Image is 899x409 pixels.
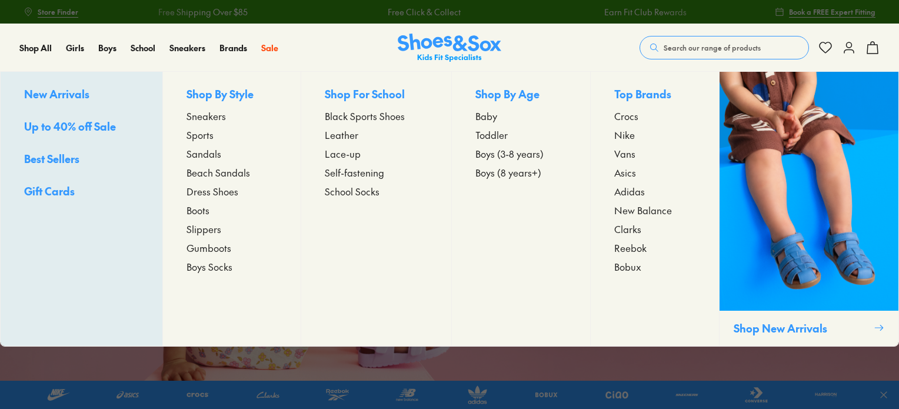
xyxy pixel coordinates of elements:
[24,151,139,169] a: Best Sellers
[614,165,695,179] a: Asics
[187,203,209,217] span: Boots
[66,42,84,54] a: Girls
[261,42,278,54] a: Sale
[325,128,358,142] span: Leather
[614,241,647,255] span: Reebok
[614,86,695,104] p: Top Brands
[325,165,384,179] span: Self-fastening
[24,183,139,201] a: Gift Cards
[475,86,567,104] p: Shop By Age
[325,109,428,123] a: Black Sports Shoes
[386,6,459,18] a: Free Click & Collect
[157,6,246,18] a: Free Shipping Over $85
[187,165,250,179] span: Beach Sandals
[187,203,277,217] a: Boots
[475,109,567,123] a: Baby
[775,1,875,22] a: Book a FREE Expert Fitting
[664,42,761,53] span: Search our range of products
[187,241,277,255] a: Gumboots
[734,320,869,336] p: Shop New Arrivals
[24,87,89,101] span: New Arrivals
[187,184,238,198] span: Dress Shoes
[614,222,641,236] span: Clarks
[187,260,232,274] span: Boys Socks
[719,72,898,346] a: Shop New Arrivals
[187,128,214,142] span: Sports
[475,147,567,161] a: Boys (3-8 years)
[614,260,695,274] a: Bobux
[24,118,139,137] a: Up to 40% off Sale
[614,203,695,217] a: New Balance
[325,184,428,198] a: School Socks
[614,165,636,179] span: Asics
[24,1,78,22] a: Store Finder
[614,222,695,236] a: Clarks
[475,109,497,123] span: Baby
[187,109,277,123] a: Sneakers
[789,6,875,17] span: Book a FREE Expert Fitting
[24,151,79,166] span: Best Sellers
[398,34,501,62] a: Shoes & Sox
[187,147,221,161] span: Sandals
[325,147,428,161] a: Lace-up
[614,260,641,274] span: Bobux
[24,119,116,134] span: Up to 40% off Sale
[187,109,226,123] span: Sneakers
[325,109,405,123] span: Black Sports Shoes
[614,147,635,161] span: Vans
[614,241,695,255] a: Reebok
[187,128,277,142] a: Sports
[614,109,638,123] span: Crocs
[187,86,277,104] p: Shop By Style
[325,128,428,142] a: Leather
[325,86,428,104] p: Shop For School
[187,184,277,198] a: Dress Shoes
[98,42,116,54] a: Boys
[325,147,361,161] span: Lace-up
[187,165,277,179] a: Beach Sandals
[187,222,277,236] a: Slippers
[602,6,685,18] a: Earn Fit Club Rewards
[219,42,247,54] a: Brands
[614,147,695,161] a: Vans
[614,184,645,198] span: Adidas
[720,72,898,311] img: SNS_WEBASSETS_CollectionHero_ShopBoys_1280x1600_2.png
[614,203,672,217] span: New Balance
[187,241,231,255] span: Gumboots
[325,165,428,179] a: Self-fastening
[614,109,695,123] a: Crocs
[38,6,78,17] span: Store Finder
[640,36,809,59] button: Search our range of products
[475,147,544,161] span: Boys (3-8 years)
[475,128,567,142] a: Toddler
[614,128,695,142] a: Nike
[475,165,541,179] span: Boys (8 years+)
[614,128,635,142] span: Nike
[169,42,205,54] a: Sneakers
[24,184,75,198] span: Gift Cards
[475,128,508,142] span: Toddler
[187,260,277,274] a: Boys Socks
[614,184,695,198] a: Adidas
[24,86,139,104] a: New Arrivals
[131,42,155,54] a: School
[187,147,277,161] a: Sandals
[325,184,379,198] span: School Socks
[187,222,221,236] span: Slippers
[398,34,501,62] img: SNS_Logo_Responsive.svg
[475,165,567,179] a: Boys (8 years+)
[19,42,52,54] a: Shop All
